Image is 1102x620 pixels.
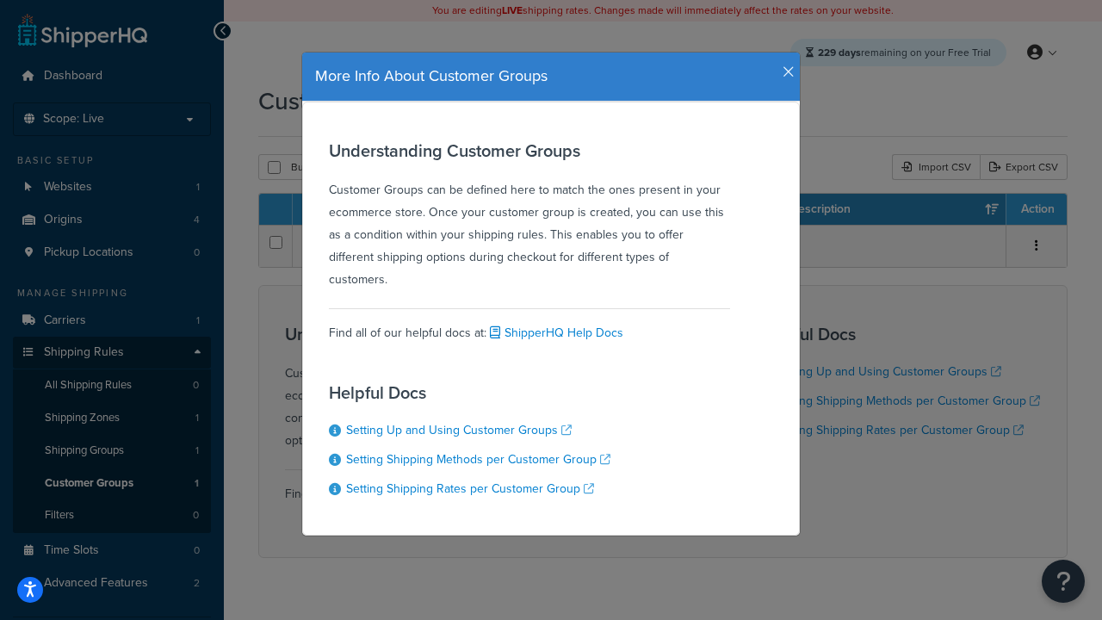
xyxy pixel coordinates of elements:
div: Find all of our helpful docs at: [329,308,730,344]
h4: More Info About Customer Groups [315,65,787,88]
h3: Understanding Customer Groups [329,141,730,160]
div: Customer Groups can be defined here to match the ones present in your ecommerce store. Once your ... [329,141,730,291]
a: Setting Shipping Rates per Customer Group [346,480,594,498]
a: ShipperHQ Help Docs [486,324,623,342]
h3: Helpful Docs [329,383,610,402]
a: Setting Up and Using Customer Groups [346,421,572,439]
a: Setting Shipping Methods per Customer Group [346,450,610,468]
